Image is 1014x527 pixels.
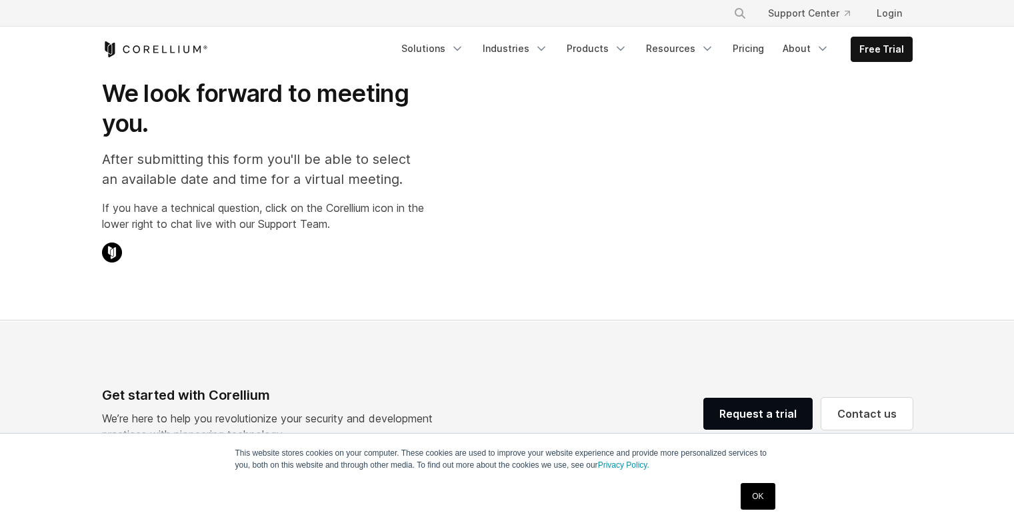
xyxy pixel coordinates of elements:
[757,1,861,25] a: Support Center
[475,37,556,61] a: Industries
[725,37,772,61] a: Pricing
[102,385,443,405] div: Get started with Corellium
[102,41,208,57] a: Corellium Home
[775,37,837,61] a: About
[717,1,913,25] div: Navigation Menu
[235,447,779,471] p: This website stores cookies on your computer. These cookies are used to improve your website expe...
[638,37,722,61] a: Resources
[102,410,443,442] p: We’re here to help you revolutionize your security and development practices with pioneering tech...
[102,79,424,139] h1: We look forward to meeting you.
[393,37,913,62] div: Navigation Menu
[866,1,913,25] a: Login
[741,483,775,510] a: OK
[393,37,472,61] a: Solutions
[851,37,912,61] a: Free Trial
[821,398,913,430] a: Contact us
[102,149,424,189] p: After submitting this form you'll be able to select an available date and time for a virtual meet...
[102,243,122,263] img: Corellium Chat Icon
[598,460,649,470] a: Privacy Policy.
[703,398,813,430] a: Request a trial
[728,1,752,25] button: Search
[102,200,424,232] p: If you have a technical question, click on the Corellium icon in the lower right to chat live wit...
[559,37,635,61] a: Products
